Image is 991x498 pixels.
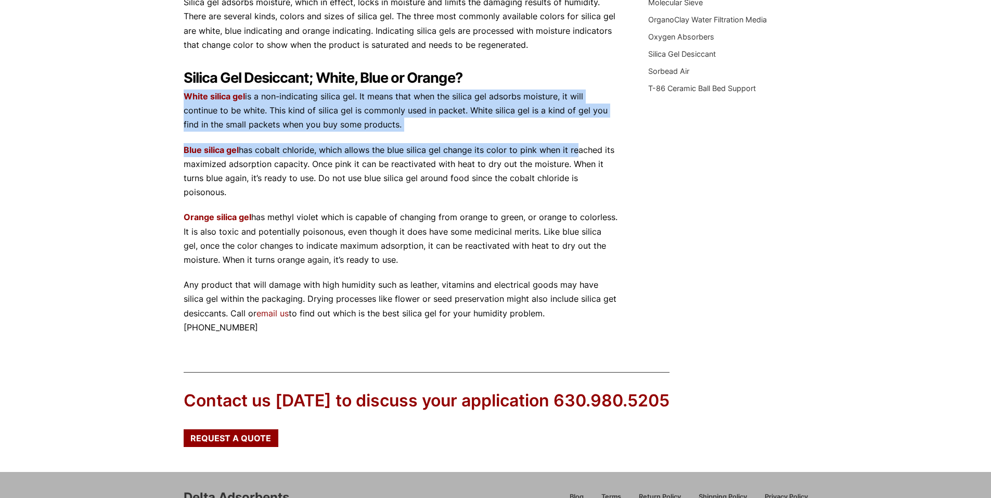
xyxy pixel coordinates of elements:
[184,278,617,335] p: Any product that will damage with high humidity such as leather, vitamins and electrical goods ma...
[184,210,617,267] p: has methyl violet which is capable of changing from orange to green, or orange to colorless. It i...
[184,91,245,101] a: White silica gel
[648,32,714,41] a: Oxygen Absorbers
[184,70,617,87] h2: Silica Gel Desiccant; White, Blue or Orange?
[184,143,617,200] p: has cobalt chloride, which allows the blue silica gel change its color to pink when it reached it...
[648,67,689,75] a: Sorbead Air
[184,212,251,222] a: Orange silica gel
[256,308,289,318] a: email us
[184,389,670,413] div: Contact us [DATE] to discuss your application 630.980.5205
[184,429,278,447] a: Request a Quote
[648,49,716,58] a: Silica Gel Desiccant
[190,434,271,442] span: Request a Quote
[648,15,767,24] a: OrganoClay Water Filtration Media
[648,84,756,93] a: T-86 Ceramic Ball Bed Support
[184,145,239,155] a: Blue silica gel
[184,90,617,132] p: is a non-indicating silica gel. It means that when the silica gel adsorbs moisture, it will conti...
